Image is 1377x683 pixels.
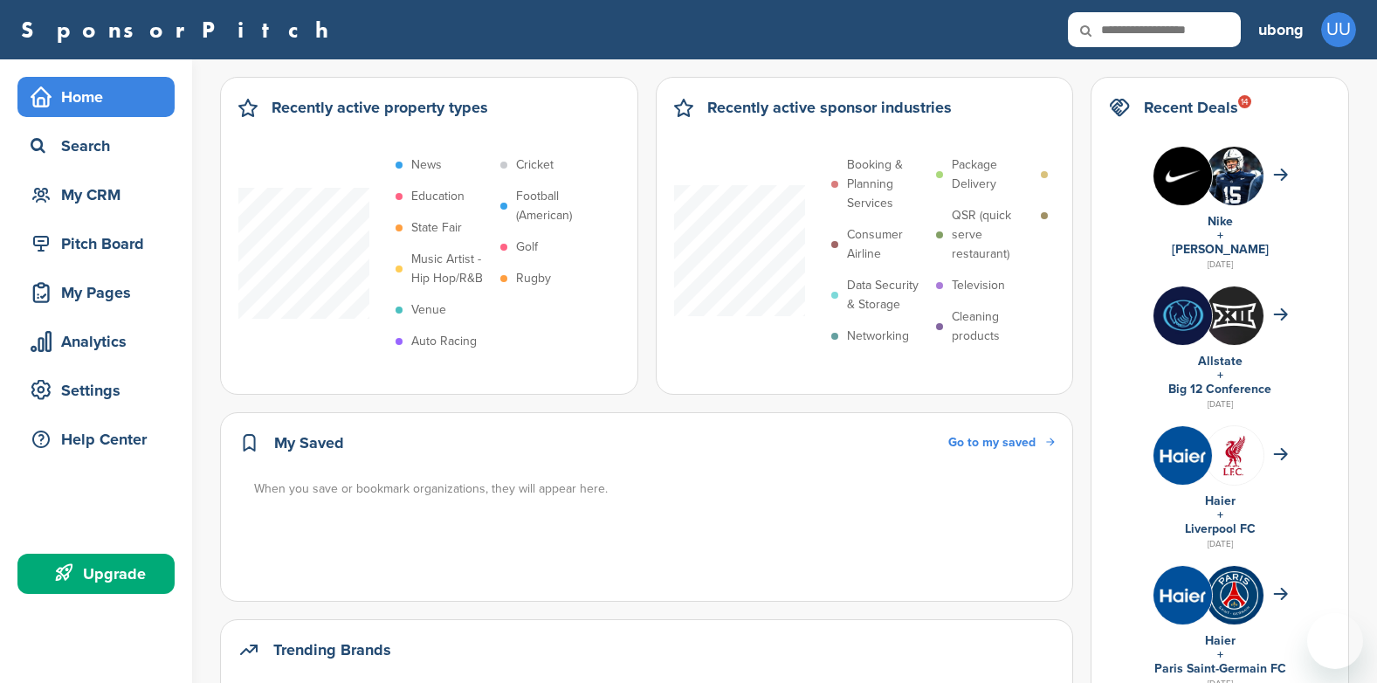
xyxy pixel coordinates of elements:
a: ubong [1258,10,1304,49]
a: My CRM [17,175,175,215]
a: [PERSON_NAME] [1172,242,1269,257]
p: Package Delivery [952,155,1032,194]
p: Music Artist - Hip Hop/R&B [411,250,492,288]
h2: Recently active property types [272,95,488,120]
img: Bi wggbs 400x400 [1153,286,1212,345]
a: Help Center [17,419,175,459]
a: Allstate [1198,354,1243,369]
p: State Fair [411,218,462,238]
h2: Recently active sponsor industries [707,95,952,120]
p: Football (American) [516,187,596,225]
div: Pitch Board [26,228,175,259]
a: Analytics [17,321,175,362]
a: Big 12 Conference [1168,382,1271,397]
img: Lbdn4 vk 400x400 [1205,426,1263,485]
img: Fh8myeok 400x400 [1153,426,1212,485]
a: + [1217,368,1223,383]
p: Cricket [516,155,554,175]
p: Networking [847,327,909,346]
p: Booking & Planning Services [847,155,927,213]
div: Help Center [26,424,175,455]
iframe: Button to launch messaging window [1307,613,1363,669]
div: Home [26,81,175,113]
img: M ty7ndp 400x400 [1205,286,1263,345]
a: + [1217,507,1223,522]
p: Auto Racing [411,332,477,351]
span: UU [1321,12,1356,47]
a: + [1217,228,1223,243]
div: Upgrade [26,558,175,590]
p: Consumer Airline [847,225,927,264]
a: Home [17,77,175,117]
img: I61szgwq 400x400 [1205,147,1263,205]
p: QSR (quick serve restaurant) [952,206,1032,264]
a: My Pages [17,273,175,313]
h2: My Saved [274,431,344,455]
a: Nike [1208,214,1233,229]
a: Search [17,126,175,166]
a: Pitch Board [17,224,175,264]
a: Liverpool FC [1185,521,1256,536]
a: Upgrade [17,554,175,594]
div: Analytics [26,326,175,357]
a: Paris Saint-Germain FC [1154,661,1286,676]
img: 0x7wxqi8 400x400 [1205,566,1263,624]
p: Venue [411,300,446,320]
p: Education [411,187,465,206]
a: Haier [1205,633,1236,648]
div: Settings [26,375,175,406]
img: Nike logo [1153,147,1212,205]
div: Search [26,130,175,162]
a: Haier [1205,493,1236,508]
a: SponsorPitch [21,18,340,41]
a: Go to my saved [948,433,1055,452]
p: Golf [516,238,538,257]
div: When you save or bookmark organizations, they will appear here. [254,479,1057,499]
a: Settings [17,370,175,410]
p: Data Security & Storage [847,276,927,314]
p: Cleaning products [952,307,1032,346]
div: My CRM [26,179,175,210]
h2: Recent Deals [1144,95,1238,120]
img: Fh8myeok 400x400 [1153,566,1212,624]
p: Television [952,276,1005,295]
a: + [1217,647,1223,662]
div: 14 [1238,95,1251,108]
span: Go to my saved [948,435,1036,450]
p: Rugby [516,269,551,288]
h3: ubong [1258,17,1304,42]
div: [DATE] [1109,536,1331,552]
h2: Trending Brands [273,638,391,662]
div: [DATE] [1109,257,1331,273]
div: [DATE] [1109,397,1331,412]
p: News [411,155,442,175]
div: My Pages [26,277,175,308]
